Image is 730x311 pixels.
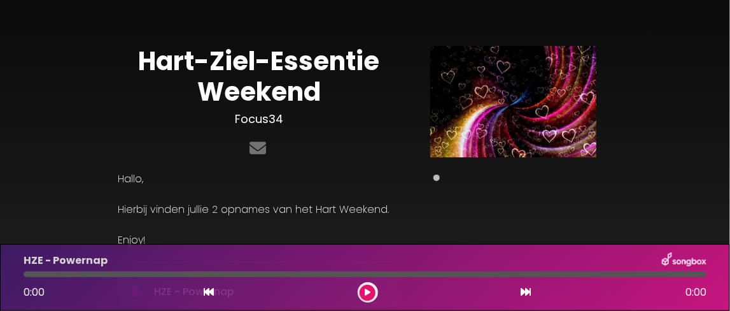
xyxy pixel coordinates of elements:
[118,171,400,187] p: Hallo,
[24,285,45,300] span: 0:00
[662,252,706,269] img: songbox-logo-white.png
[685,285,706,300] span: 0:00
[118,233,400,248] p: Enjoy!
[118,202,400,217] p: Hierbij vinden jullie 2 opnames van het Hart Weekend.
[118,46,400,107] h1: Hart-Ziel-Essentie Weekend
[24,253,108,268] p: HZE - Powernap
[118,112,400,126] h3: Focus34
[430,46,596,157] img: Main Media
